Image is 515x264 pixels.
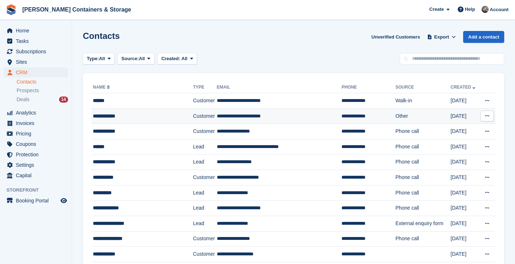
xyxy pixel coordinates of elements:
td: [DATE] [451,247,479,262]
td: Phone call [395,185,451,201]
span: Home [16,26,59,36]
td: Phone call [395,201,451,216]
button: Created: All [157,53,197,65]
td: Phone call [395,170,451,185]
th: Source [395,82,451,93]
span: Booking Portal [16,196,59,206]
span: Prospects [17,87,39,94]
td: Lead [193,216,217,231]
span: CRM [16,67,59,77]
td: Phone call [395,231,451,247]
a: menu [4,57,68,67]
td: [DATE] [451,170,479,185]
span: Protection [16,149,59,160]
a: Created [451,85,477,90]
a: [PERSON_NAME] Containers & Storage [19,4,134,15]
td: [DATE] [451,185,479,201]
button: Type: All [83,53,115,65]
a: menu [4,26,68,36]
span: Deals [17,96,30,103]
td: [DATE] [451,216,479,231]
span: Export [434,33,449,41]
a: Preview store [59,196,68,205]
td: [DATE] [451,201,479,216]
span: Storefront [6,187,72,194]
span: Created: [161,56,180,61]
span: Subscriptions [16,46,59,57]
a: menu [4,170,68,180]
a: menu [4,196,68,206]
td: Other [395,108,451,124]
a: menu [4,67,68,77]
span: Pricing [16,129,59,139]
a: Add a contact [463,31,504,43]
img: Adam Greenhalgh [482,6,489,13]
span: All [139,55,145,62]
td: [DATE] [451,155,479,170]
span: Account [490,6,509,13]
h1: Contacts [83,31,120,41]
td: [DATE] [451,231,479,247]
a: menu [4,149,68,160]
a: menu [4,139,68,149]
td: [DATE] [451,139,479,155]
td: Lead [193,139,217,155]
span: Settings [16,160,59,170]
td: Customer [193,247,217,262]
td: External enquiry form [395,216,451,231]
td: Lead [193,201,217,216]
button: Source: All [117,53,154,65]
td: [DATE] [451,93,479,109]
td: [DATE] [451,108,479,124]
td: Customer [193,231,217,247]
td: Lead [193,155,217,170]
td: Phone call [395,155,451,170]
a: Name [93,85,111,90]
span: Help [465,6,475,13]
td: Lead [193,185,217,201]
a: menu [4,129,68,139]
td: Phone call [395,139,451,155]
a: menu [4,160,68,170]
th: Phone [341,82,395,93]
td: Walk-in [395,93,451,109]
span: Invoices [16,118,59,128]
a: Unverified Customers [368,31,423,43]
a: Prospects [17,87,68,94]
td: Customer [193,170,217,185]
span: Capital [16,170,59,180]
span: Analytics [16,108,59,118]
a: menu [4,46,68,57]
th: Type [193,82,217,93]
td: Customer [193,124,217,139]
span: All [99,55,105,62]
button: Export [426,31,457,43]
span: Create [429,6,444,13]
span: Type: [87,55,99,62]
img: stora-icon-8386f47178a22dfd0bd8f6a31ec36ba5ce8667c1dd55bd0f319d3a0aa187defe.svg [6,4,17,15]
td: [DATE] [451,124,479,139]
a: Contacts [17,79,68,85]
td: Customer [193,93,217,109]
span: Tasks [16,36,59,46]
th: Email [217,82,342,93]
span: All [182,56,188,61]
span: Coupons [16,139,59,149]
a: menu [4,118,68,128]
a: menu [4,108,68,118]
a: menu [4,36,68,46]
span: Sites [16,57,59,67]
div: 14 [59,97,68,103]
td: Customer [193,108,217,124]
td: Phone call [395,124,451,139]
a: Deals 14 [17,96,68,103]
span: Source: [121,55,139,62]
